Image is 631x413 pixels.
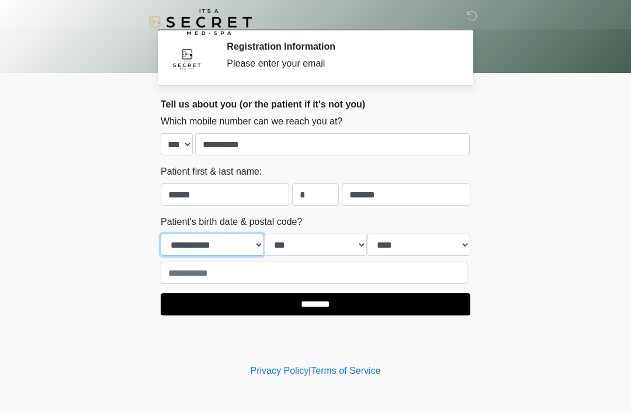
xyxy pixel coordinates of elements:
div: Please enter your email [227,57,453,71]
a: | [308,366,311,376]
a: Privacy Policy [251,366,309,376]
img: Agent Avatar [169,41,204,76]
h2: Registration Information [227,41,453,52]
label: Patient's birth date & postal code? [161,215,302,229]
img: It's A Secret Med Spa Logo [149,9,252,35]
h2: Tell us about you (or the patient if it's not you) [161,99,470,110]
a: Terms of Service [311,366,380,376]
label: Patient first & last name: [161,165,262,179]
label: Which mobile number can we reach you at? [161,114,342,129]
